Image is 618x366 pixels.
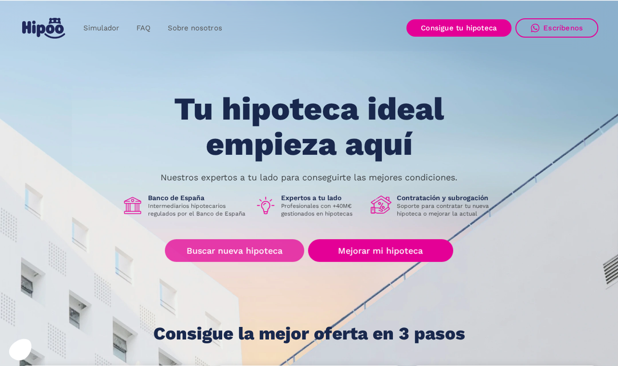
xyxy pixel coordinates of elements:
a: Sobre nosotros [159,19,230,38]
a: Buscar nueva hipoteca [165,239,304,262]
a: FAQ [128,19,159,38]
div: Escríbenos [543,24,583,32]
h1: Consigue la mejor oferta en 3 pasos [153,324,465,343]
h1: Banco de España [148,193,247,202]
p: Profesionales con +40M€ gestionados en hipotecas [281,202,363,217]
a: Simulador [75,19,128,38]
a: Escríbenos [515,18,598,38]
h1: Tu hipoteca ideal empieza aquí [126,92,492,162]
h1: Contratación y subrogación [397,193,496,202]
a: home [20,14,67,42]
p: Nuestros expertos a tu lado para conseguirte las mejores condiciones. [161,174,457,181]
p: Soporte para contratar tu nueva hipoteca o mejorar la actual [397,202,496,217]
p: Intermediarios hipotecarios regulados por el Banco de España [148,202,247,217]
a: Consigue tu hipoteca [406,19,511,37]
h1: Expertos a tu lado [281,193,363,202]
a: Mejorar mi hipoteca [308,239,453,262]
